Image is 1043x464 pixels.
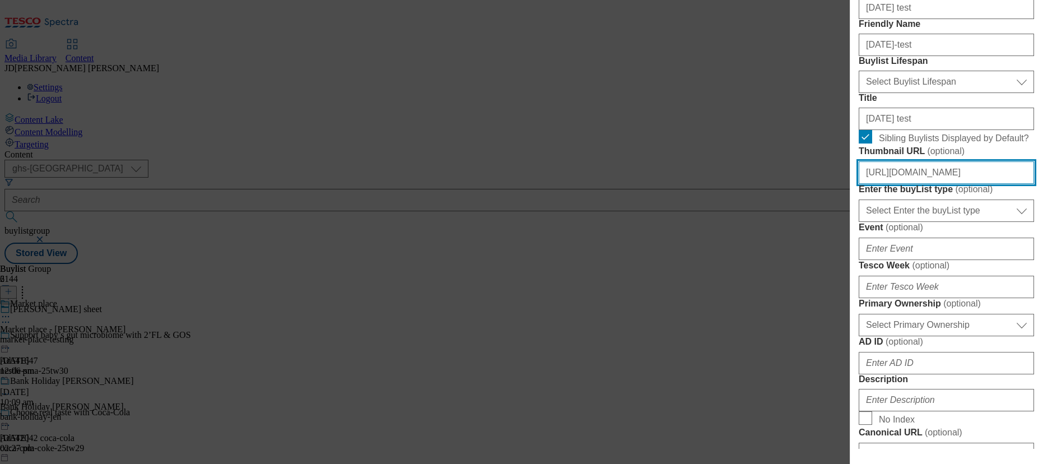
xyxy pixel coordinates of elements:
span: ( optional ) [955,184,993,194]
span: ( optional ) [927,146,965,156]
input: Enter Title [859,108,1034,130]
span: No Index [879,415,915,425]
label: Tesco Week [859,260,1034,271]
input: Enter Thumbnail URL [859,161,1034,184]
span: ( optional ) [886,222,923,232]
label: Friendly Name [859,19,1034,29]
label: AD ID [859,336,1034,347]
span: ( optional ) [925,428,962,437]
label: Thumbnail URL [859,146,1034,157]
label: Description [859,374,1034,384]
label: Buylist Lifespan [859,56,1034,66]
label: Canonical URL [859,427,1034,438]
input: Enter Event [859,238,1034,260]
span: Sibling Buylists Displayed by Default? [879,133,1029,143]
label: Enter the buyList type [859,184,1034,195]
label: Title [859,93,1034,103]
label: Primary Ownership [859,298,1034,309]
input: Enter Description [859,389,1034,411]
label: Event [859,222,1034,233]
span: ( optional ) [912,261,949,270]
input: Enter AD ID [859,352,1034,374]
span: ( optional ) [943,299,981,308]
input: Enter Tesco Week [859,276,1034,298]
input: Enter Friendly Name [859,34,1034,56]
span: ( optional ) [886,337,923,346]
